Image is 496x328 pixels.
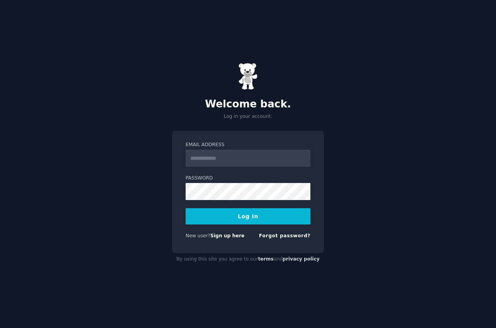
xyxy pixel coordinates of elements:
[186,142,310,148] label: Email Address
[172,253,324,266] div: By using this site you agree to our and
[210,233,245,238] a: Sign up here
[172,98,324,110] h2: Welcome back.
[282,256,320,262] a: privacy policy
[186,175,310,182] label: Password
[186,208,310,224] button: Log In
[259,233,310,238] a: Forgot password?
[186,233,210,238] span: New user?
[238,63,258,90] img: Gummy Bear
[258,256,274,262] a: terms
[172,113,324,120] p: Log in your account.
